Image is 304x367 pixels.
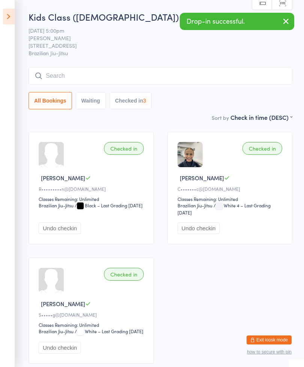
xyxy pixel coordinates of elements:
img: image1731999499.png [178,142,203,167]
button: Checked in3 [110,92,152,109]
div: Classes Remaining: Unlimited [39,322,146,328]
div: Check in time (DESC) [230,113,292,121]
span: / White – Last Grading [DATE] [75,328,143,334]
span: [PERSON_NAME] [29,34,281,42]
div: Checked in [104,268,144,281]
span: [DATE] 5:00pm [29,27,281,34]
span: [STREET_ADDRESS] [29,42,281,49]
button: Undo checkin [39,342,81,353]
div: Brazilian Jiu-Jitsu [178,202,212,208]
input: Search [29,67,292,85]
span: [PERSON_NAME] [41,174,85,182]
button: Undo checkin [178,222,220,234]
button: All Bookings [29,92,72,109]
button: Waiting [76,92,106,109]
span: / Black – Last Grading [DATE] [75,202,143,208]
button: Undo checkin [39,222,81,234]
div: Checked in [242,142,282,155]
h2: Kids Class ([DEMOGRAPHIC_DATA]) Check-in [29,11,292,23]
button: Exit kiosk mode [247,335,292,344]
div: C•••••••c@[DOMAIN_NAME] [178,186,285,192]
div: Classes Remaining: Unlimited [39,196,146,202]
span: Brazilian Jiu-Jitsu [29,49,292,57]
div: R•••••••••n@[DOMAIN_NAME] [39,186,146,192]
div: Brazilian Jiu-Jitsu [39,328,74,334]
div: Checked in [104,142,144,155]
div: 3 [143,98,146,104]
label: Sort by [212,114,229,121]
span: [PERSON_NAME] [41,300,85,308]
div: Classes Remaining: Unlimited [178,196,285,202]
div: Drop-in successful. [180,13,294,30]
div: S•••••g@[DOMAIN_NAME] [39,311,146,318]
div: Brazilian Jiu-Jitsu [39,202,74,208]
button: how to secure with pin [247,349,292,355]
span: [PERSON_NAME] [180,174,224,182]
